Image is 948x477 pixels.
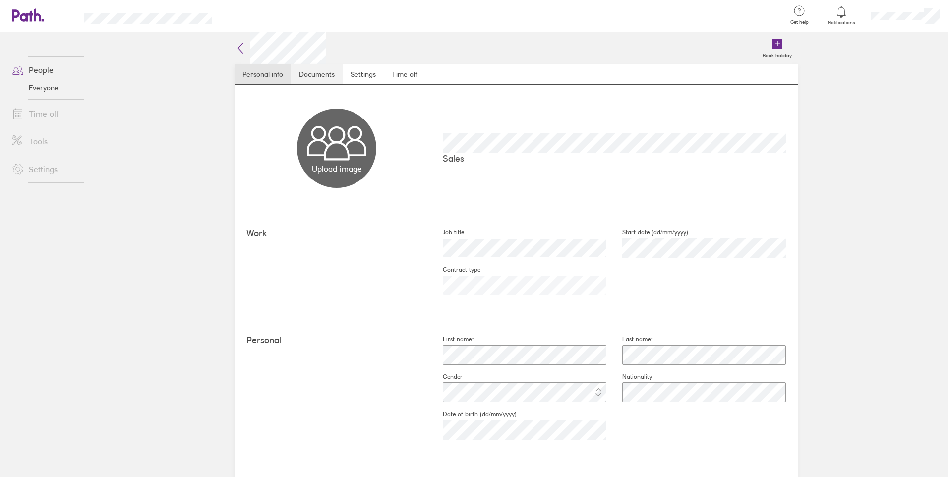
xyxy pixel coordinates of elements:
span: Notifications [826,20,858,26]
a: Notifications [826,5,858,26]
a: People [4,60,84,80]
a: Time off [384,64,425,84]
a: Time off [4,104,84,123]
h4: Personal [246,335,427,346]
a: Book holiday [757,32,798,64]
label: Start date (dd/mm/yyyy) [606,228,688,236]
a: Settings [4,159,84,179]
a: Tools [4,131,84,151]
label: Last name* [606,335,653,343]
span: Get help [783,19,816,25]
label: Contract type [427,266,480,274]
label: Gender [427,373,463,381]
label: Job title [427,228,464,236]
p: Sales [443,153,786,164]
label: Book holiday [757,50,798,59]
a: Settings [343,64,384,84]
label: Nationality [606,373,652,381]
a: Personal info [235,64,291,84]
label: First name* [427,335,474,343]
a: Everyone [4,80,84,96]
h4: Work [246,228,427,238]
a: Documents [291,64,343,84]
label: Date of birth (dd/mm/yyyy) [427,410,517,418]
